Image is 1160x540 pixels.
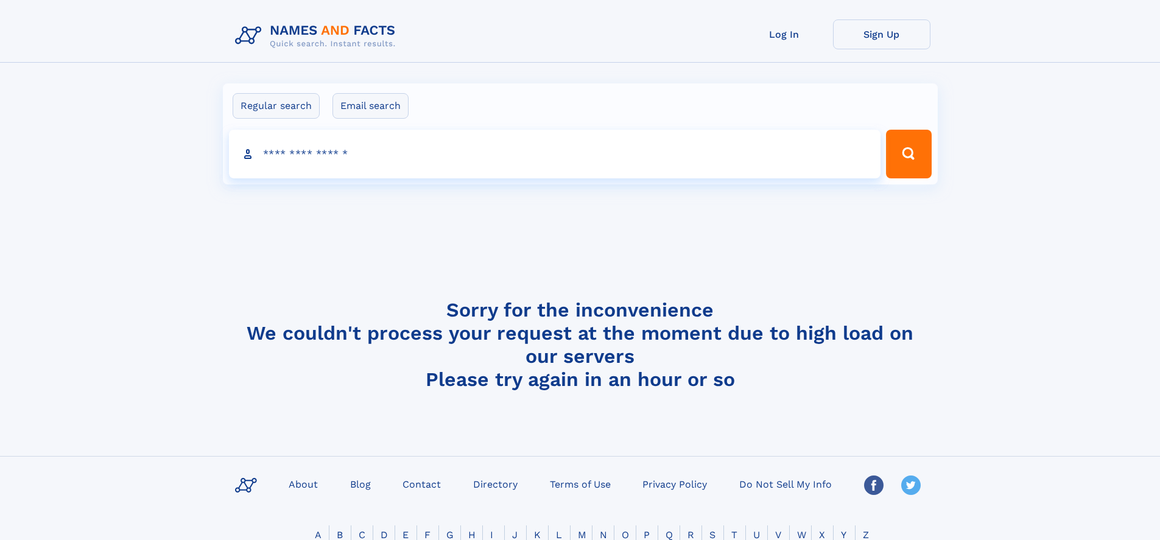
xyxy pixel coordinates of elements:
a: Contact [398,475,446,493]
img: Logo Names and Facts [230,19,406,52]
a: About [284,475,323,493]
a: Blog [345,475,376,493]
label: Regular search [233,93,320,119]
a: Directory [468,475,522,493]
input: search input [229,130,881,178]
button: Search Button [886,130,931,178]
a: Do Not Sell My Info [734,475,837,493]
h4: Sorry for the inconvenience We couldn't process your request at the moment due to high load on ou... [230,298,930,391]
img: Twitter [901,475,921,495]
img: Facebook [864,475,884,495]
a: Log In [736,19,833,49]
a: Sign Up [833,19,930,49]
a: Privacy Policy [638,475,712,493]
label: Email search [332,93,409,119]
a: Terms of Use [545,475,616,493]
